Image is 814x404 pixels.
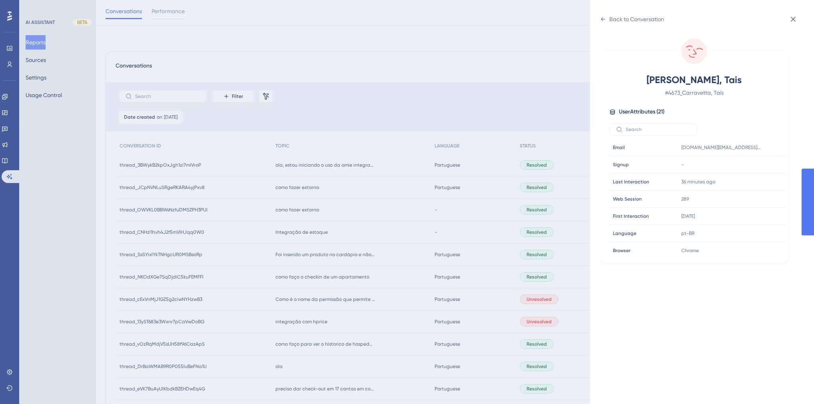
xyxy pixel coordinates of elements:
[624,88,764,98] span: # 4673_Carravetta, Tais
[613,179,649,185] span: Last Interaction
[780,372,804,396] iframe: UserGuiding AI Assistant Launcher
[681,161,684,168] span: -
[681,230,694,237] span: pt-BR
[619,107,664,117] span: User Attributes ( 21 )
[624,74,764,86] span: [PERSON_NAME], Tais
[613,230,636,237] span: Language
[681,196,689,202] span: 289
[613,213,649,219] span: First Interaction
[681,144,761,151] span: [DOMAIN_NAME][EMAIL_ADDRESS][DOMAIN_NAME]
[613,196,642,202] span: Web Session
[626,127,690,132] input: Search
[613,144,625,151] span: Email
[613,161,629,168] span: Signup
[609,14,664,24] div: Back to Conversation
[681,213,695,219] time: [DATE]
[613,247,630,254] span: Browser
[681,247,699,254] span: Chrome
[681,179,715,185] time: 36 minutes ago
